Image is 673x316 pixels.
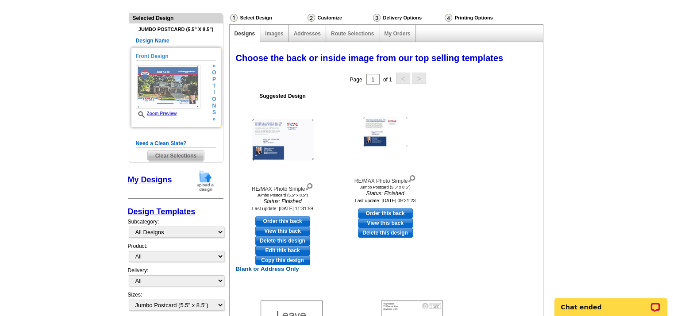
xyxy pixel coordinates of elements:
[255,246,310,255] a: edit this design
[358,228,413,238] a: Delete this design
[265,31,283,37] a: Images
[212,103,216,109] span: n
[373,14,381,22] img: Delivery Options
[372,13,444,22] div: Delivery Options
[337,173,434,185] div: RE/MAX Photo Simple
[212,109,216,116] span: s
[136,65,200,109] img: small-thumb.jpg
[255,216,310,226] a: use this design
[234,181,331,193] div: RE/MAX Photo Simple
[255,255,310,265] a: Copy this design
[234,197,331,205] i: Status: Finished
[128,207,196,216] a: Design Templates
[308,14,315,22] img: Customize
[445,14,452,22] img: Printing Options & Summary
[128,175,172,184] a: My Designs
[229,13,307,24] div: Select Design
[408,173,416,183] img: view design details
[136,52,216,61] h5: Front Design
[259,93,306,99] b: Suggested Design
[136,139,216,148] h5: Need a Clean Slate?
[128,291,223,315] div: Sizes:
[383,77,392,83] span: of 1
[231,266,545,273] h2: Blank or Address Only
[255,226,310,236] a: View this back
[396,73,410,84] button: <
[444,13,523,22] div: Printing Options
[128,218,223,242] div: Subcategory:
[337,189,434,197] i: Status: Finished
[212,89,216,96] span: i
[212,76,216,83] span: p
[136,37,216,45] h5: Design Name
[384,31,410,37] a: My Orders
[549,288,673,316] iframe: LiveChat chat widget
[129,14,223,22] div: Selected Design
[294,31,321,37] a: Addresses
[305,181,313,191] img: view design details
[252,206,313,211] small: Last update: [DATE] 11:31:59
[252,119,314,161] img: RE/MAX Photo Simple
[194,170,217,192] img: upload-design
[136,111,177,116] a: Zoom Preview
[212,63,216,69] span: »
[148,150,204,161] span: Clear Selections
[355,198,416,203] small: Last update: [DATE] 09:21:23
[136,27,216,32] h4: Jumbo Postcard (5.5" x 8.5")
[235,31,255,37] a: Designs
[331,31,374,37] a: Route Selections
[212,116,216,123] span: »
[212,96,216,103] span: o
[128,242,223,266] div: Product:
[358,218,413,228] a: View this back
[255,236,310,246] a: Delete this design
[363,117,408,147] img: RE/MAX Photo Simple
[358,208,413,218] a: use this design
[212,83,216,89] span: t
[236,53,504,63] span: Choose the back or inside image from our top selling templates
[412,73,426,84] button: >
[350,77,362,83] span: Page
[212,69,216,76] span: o
[230,14,238,22] img: Select Design
[307,13,372,22] div: Customize
[234,193,331,197] div: Jumbo Postcard (5.5" x 8.5")
[128,266,223,291] div: Delivery:
[337,185,434,189] div: Jumbo Postcard (5.5" x 8.5")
